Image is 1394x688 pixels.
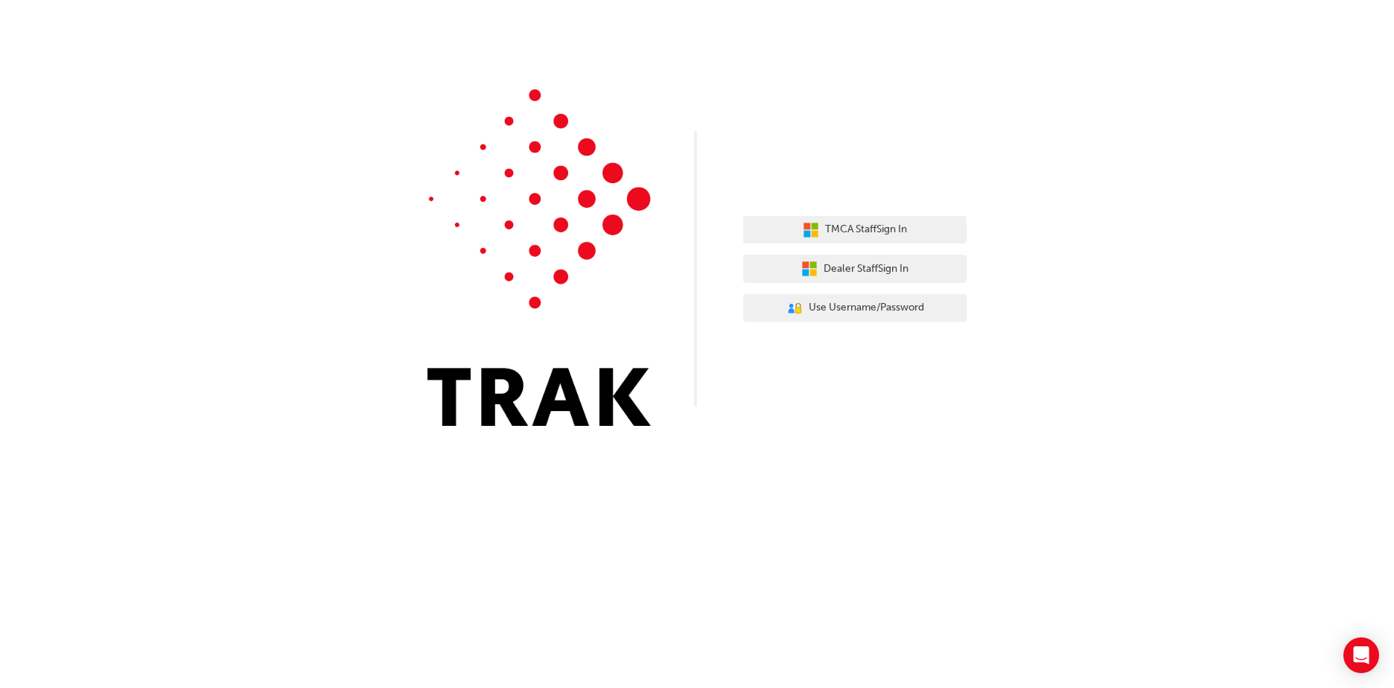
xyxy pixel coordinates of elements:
[427,89,651,426] img: Trak
[743,216,967,244] button: TMCA StaffSign In
[825,221,907,238] span: TMCA Staff Sign In
[1343,637,1379,673] div: Open Intercom Messenger
[824,261,908,278] span: Dealer Staff Sign In
[809,299,924,316] span: Use Username/Password
[743,294,967,322] button: Use Username/Password
[743,255,967,283] button: Dealer StaffSign In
